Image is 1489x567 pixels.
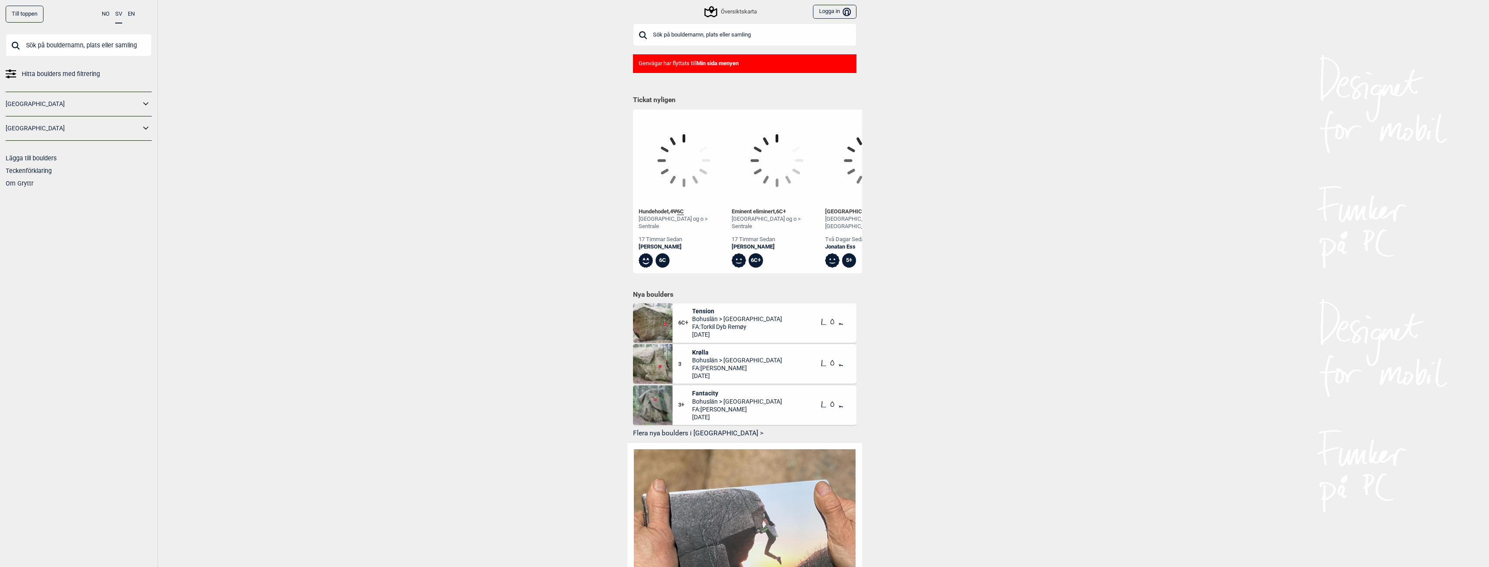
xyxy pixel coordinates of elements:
div: Översiktskarta [706,7,756,17]
div: Hundehodet , Ψ [639,208,729,216]
span: Bohuslän > [GEOGRAPHIC_DATA] [692,356,782,364]
input: Sök på bouldernamn, plats eller samling [6,34,152,56]
span: 6C+ [776,208,786,215]
img: Fantacity [633,385,673,425]
b: Min sida menyen [696,60,739,66]
a: [GEOGRAPHIC_DATA] [6,122,140,135]
button: SV [115,6,122,23]
span: 3 [678,361,693,368]
div: Eminent eliminert , [732,208,822,216]
a: [PERSON_NAME] [639,243,729,251]
span: FA: Torkil Dyb Remøy [692,323,782,331]
img: Krolla [633,344,673,384]
div: Till toppen [6,6,43,23]
a: [GEOGRAPHIC_DATA] [6,98,140,110]
span: 4 [670,208,673,215]
span: 6C+ [678,319,693,327]
img: Tension [633,303,673,343]
a: [PERSON_NAME] [732,243,822,251]
span: Bohuslän > [GEOGRAPHIC_DATA] [692,398,782,405]
span: Hitta boulders med filtrering [22,68,100,80]
span: [DATE] [692,372,782,380]
div: 6C+ [749,253,763,268]
h1: Nya boulders [633,290,856,299]
input: Sök på bouldernamn, plats eller samling [633,23,856,46]
button: EN [128,6,135,23]
button: Logga in [813,5,856,19]
a: Teckenförklaring [6,167,52,174]
span: [DATE] [692,331,782,338]
div: [GEOGRAPHIC_DATA] > [GEOGRAPHIC_DATA] [825,216,916,230]
div: 5+ [842,253,856,268]
span: FA: [PERSON_NAME] [692,405,782,413]
span: Bohuslän > [GEOGRAPHIC_DATA] [692,315,782,323]
span: Fantacity [692,389,782,397]
div: 17 timmar sedan [639,236,729,243]
button: Flera nya boulders i [GEOGRAPHIC_DATA] > [633,427,856,440]
div: [GEOGRAPHIC_DATA] og o > Sentrale [732,216,822,230]
div: Genvägar har flyttats till [633,54,856,73]
div: Krolla3KrøllaBohuslän > [GEOGRAPHIC_DATA]FA:[PERSON_NAME][DATE] [633,344,856,384]
div: 17 timmar sedan [732,236,822,243]
div: två dagar sedan [825,236,916,243]
div: Fantacity3+FantacityBohuslän > [GEOGRAPHIC_DATA]FA:[PERSON_NAME][DATE] [633,385,856,425]
h1: Tickat nyligen [633,96,856,105]
span: Tension [692,307,782,315]
button: NO [102,6,110,23]
span: Krølla [692,348,782,356]
a: Hitta boulders med filtrering [6,68,152,80]
a: Jonatan Ess [825,243,916,251]
a: Lägga till boulders [6,155,57,162]
span: 6C [677,208,684,215]
div: [GEOGRAPHIC_DATA] , [825,208,916,216]
div: Tension6C+TensionBohuslän > [GEOGRAPHIC_DATA]FA:Torkil Dyb Remøy[DATE] [633,303,856,343]
a: Om Gryttr [6,180,33,187]
span: 3+ [678,401,693,409]
span: FA: [PERSON_NAME] [692,364,782,372]
span: [DATE] [692,413,782,421]
div: 6C [656,253,670,268]
div: [GEOGRAPHIC_DATA] og o > Sentrale [639,216,729,230]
